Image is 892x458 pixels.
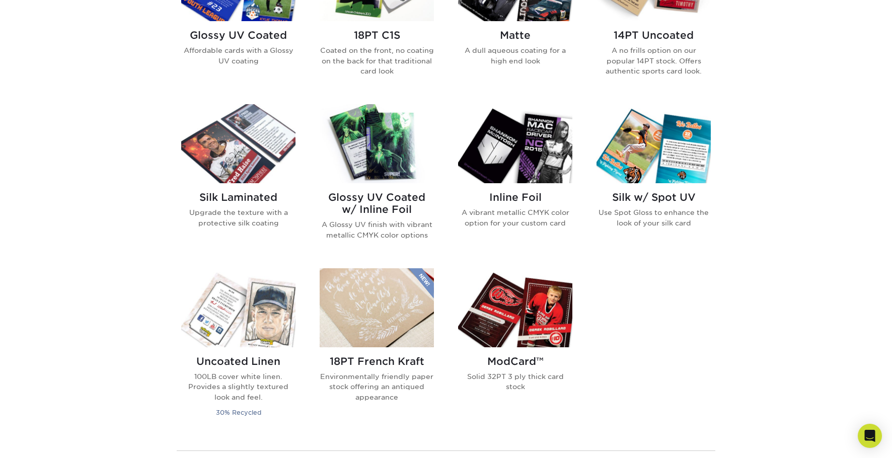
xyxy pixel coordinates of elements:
p: A vibrant metallic CMYK color option for your custom card [458,207,572,228]
img: 18PT French Kraft Trading Cards [320,268,434,347]
a: Silk w/ Spot UV Trading Cards Silk w/ Spot UV Use Spot Gloss to enhance the look of your silk card [597,104,711,256]
img: New Product [409,268,434,298]
p: Solid 32PT 3 ply thick card stock [458,371,572,392]
a: 18PT French Kraft Trading Cards 18PT French Kraft Environmentally friendly paper stock offering a... [320,268,434,430]
h2: Matte [458,29,572,41]
h2: Silk Laminated [181,191,295,203]
h2: 18PT French Kraft [320,355,434,367]
h2: Inline Foil [458,191,572,203]
img: Silk w/ Spot UV Trading Cards [597,104,711,183]
img: Glossy UV Coated w/ Inline Foil Trading Cards [320,104,434,183]
img: ModCard™ Trading Cards [458,268,572,347]
a: Inline Foil Trading Cards Inline Foil A vibrant metallic CMYK color option for your custom card [458,104,572,256]
h2: Glossy UV Coated w/ Inline Foil [320,191,434,215]
p: Upgrade the texture with a protective silk coating [181,207,295,228]
h2: 18PT C1S [320,29,434,41]
h2: 14PT Uncoated [597,29,711,41]
p: Affordable cards with a Glossy UV coating [181,45,295,66]
img: Uncoated Linen Trading Cards [181,268,295,347]
p: 100LB cover white linen. Provides a slightly textured look and feel. [181,371,295,402]
img: Silk Laminated Trading Cards [181,104,295,183]
a: Silk Laminated Trading Cards Silk Laminated Upgrade the texture with a protective silk coating [181,104,295,256]
a: Glossy UV Coated w/ Inline Foil Trading Cards Glossy UV Coated w/ Inline Foil A Glossy UV finish ... [320,104,434,256]
p: A dull aqueous coating for a high end look [458,45,572,66]
h2: Silk w/ Spot UV [597,191,711,203]
small: 30% Recycled [216,409,261,416]
p: Use Spot Gloss to enhance the look of your silk card [597,207,711,228]
iframe: Google Customer Reviews [3,427,86,454]
p: Coated on the front, no coating on the back for that traditional card look [320,45,434,76]
div: Open Intercom Messenger [858,424,882,448]
h2: Glossy UV Coated [181,29,295,41]
img: Inline Foil Trading Cards [458,104,572,183]
p: A Glossy UV finish with vibrant metallic CMYK color options [320,219,434,240]
a: Uncoated Linen Trading Cards Uncoated Linen 100LB cover white linen. Provides a slightly textured... [181,268,295,430]
p: A no frills option on our popular 14PT stock. Offers authentic sports card look. [597,45,711,76]
p: Environmentally friendly paper stock offering an antiqued appearance [320,371,434,402]
h2: Uncoated Linen [181,355,295,367]
h2: ModCard™ [458,355,572,367]
a: ModCard™ Trading Cards ModCard™ Solid 32PT 3 ply thick card stock [458,268,572,430]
